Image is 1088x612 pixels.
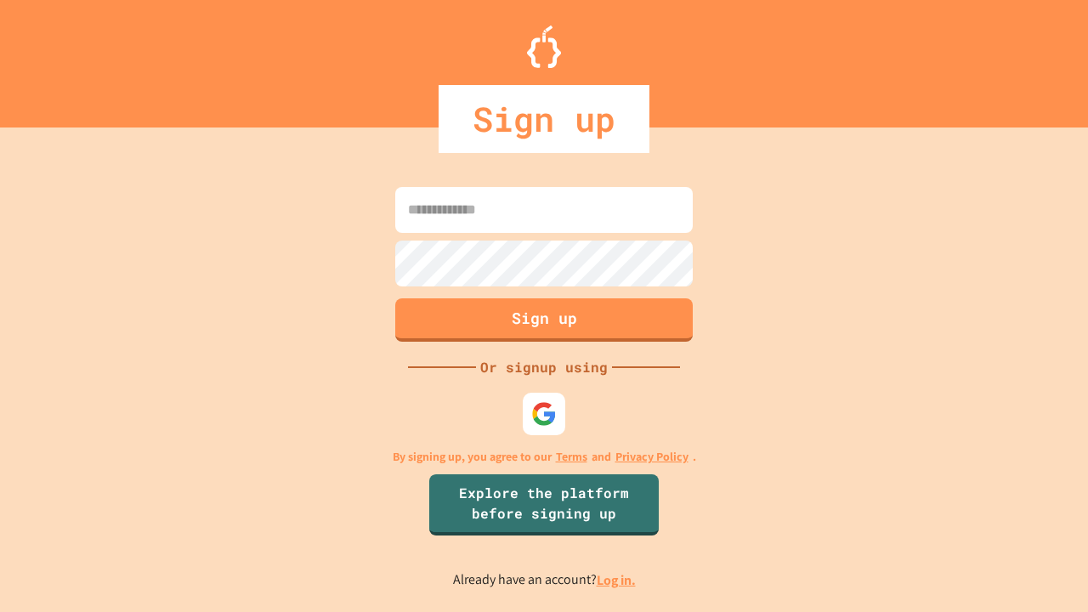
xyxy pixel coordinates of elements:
[395,298,693,342] button: Sign up
[531,401,557,427] img: google-icon.svg
[556,448,587,466] a: Terms
[597,571,636,589] a: Log in.
[393,448,696,466] p: By signing up, you agree to our and .
[615,448,688,466] a: Privacy Policy
[453,569,636,591] p: Already have an account?
[429,474,659,535] a: Explore the platform before signing up
[476,357,612,377] div: Or signup using
[527,25,561,68] img: Logo.svg
[439,85,649,153] div: Sign up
